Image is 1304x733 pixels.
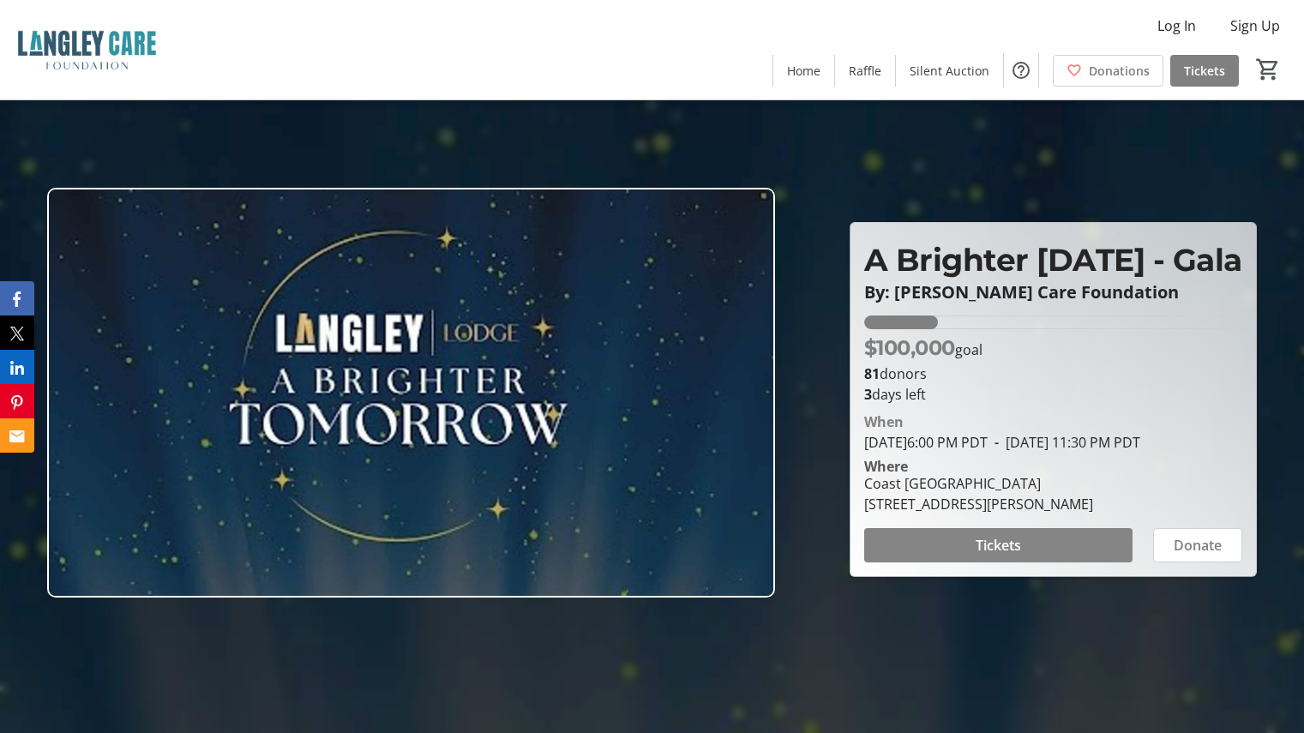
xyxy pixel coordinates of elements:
[864,335,955,360] span: $100,000
[864,363,1242,384] p: donors
[864,241,1242,279] span: A Brighter [DATE] - Gala
[1153,528,1242,562] button: Donate
[10,7,163,93] img: Langley Care Foundation 's Logo
[864,384,1242,405] p: days left
[1253,54,1283,85] button: Cart
[1089,62,1150,80] span: Donations
[864,333,983,363] p: goal
[864,494,1093,514] div: [STREET_ADDRESS][PERSON_NAME]
[864,283,1242,302] p: By: [PERSON_NAME] Care Foundation
[864,433,988,452] span: [DATE] 6:00 PM PDT
[1170,55,1239,87] a: Tickets
[1157,15,1196,36] span: Log In
[896,55,1003,87] a: Silent Auction
[1174,535,1222,556] span: Donate
[864,412,904,432] div: When
[864,473,1093,494] div: Coast [GEOGRAPHIC_DATA]
[835,55,895,87] a: Raffle
[864,364,880,383] b: 81
[864,460,908,473] div: Where
[1053,55,1163,87] a: Donations
[910,62,989,80] span: Silent Auction
[1184,62,1225,80] span: Tickets
[1004,53,1038,87] button: Help
[773,55,834,87] a: Home
[1217,12,1294,39] button: Sign Up
[864,385,872,404] span: 3
[1144,12,1210,39] button: Log In
[864,528,1133,562] button: Tickets
[988,433,1140,452] span: [DATE] 11:30 PM PDT
[849,62,881,80] span: Raffle
[976,535,1021,556] span: Tickets
[864,315,1242,329] div: 19.64645% of fundraising goal reached
[47,188,775,598] img: Campaign CTA Media Photo
[787,62,820,80] span: Home
[1230,15,1280,36] span: Sign Up
[988,433,1006,452] span: -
